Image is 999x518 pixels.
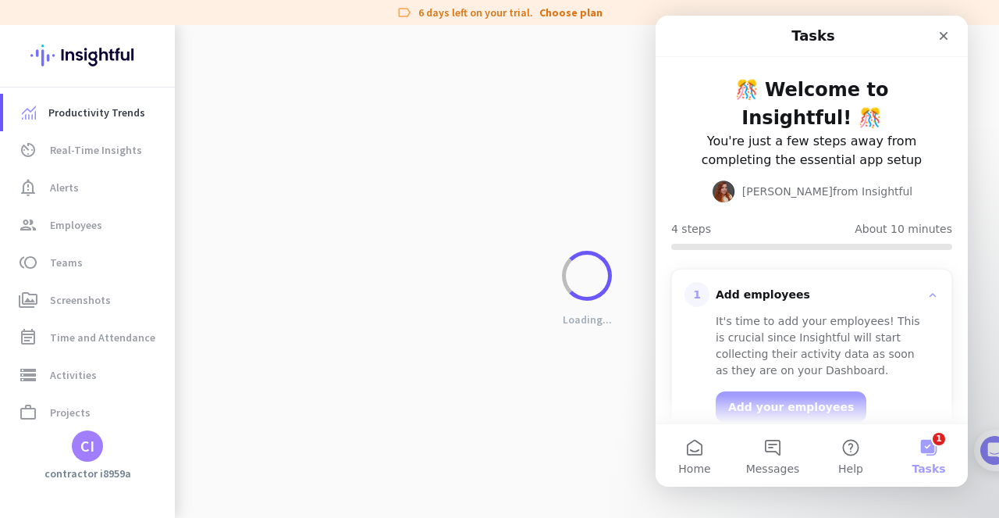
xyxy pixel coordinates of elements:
img: menu-item [22,105,36,120]
i: work_outline [19,403,37,422]
a: Choose plan [539,5,603,20]
span: Screenshots [50,291,111,309]
i: av_timer [19,141,37,159]
a: perm_mediaScreenshots [3,281,175,319]
i: group [19,216,37,234]
span: Real-Time Insights [50,141,142,159]
span: Projects [50,403,91,422]
a: work_outlineProjects [3,394,175,431]
span: Alerts [50,178,79,197]
span: Time and Attendance [50,328,155,347]
span: Productivity Trends [48,103,145,122]
iframe: Intercom live chat [656,16,968,487]
span: Activities [50,366,97,384]
a: av_timerReal-Time Insights [3,131,175,169]
i: label [396,5,412,20]
span: Teams [50,253,83,272]
img: Insightful logo [30,25,144,86]
i: storage [19,366,37,384]
a: storageActivities [3,356,175,394]
span: Employees [50,216,102,234]
i: toll [19,253,37,272]
div: CI [80,438,94,454]
i: perm_media [19,291,37,309]
a: groupEmployees [3,206,175,244]
a: event_noteTime and Attendance [3,319,175,356]
i: event_note [19,328,37,347]
a: notification_importantAlerts [3,169,175,206]
a: menu-itemProductivity Trends [3,94,175,131]
p: Loading... [563,313,612,327]
a: tollTeams [3,244,175,281]
i: notification_important [19,178,37,197]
